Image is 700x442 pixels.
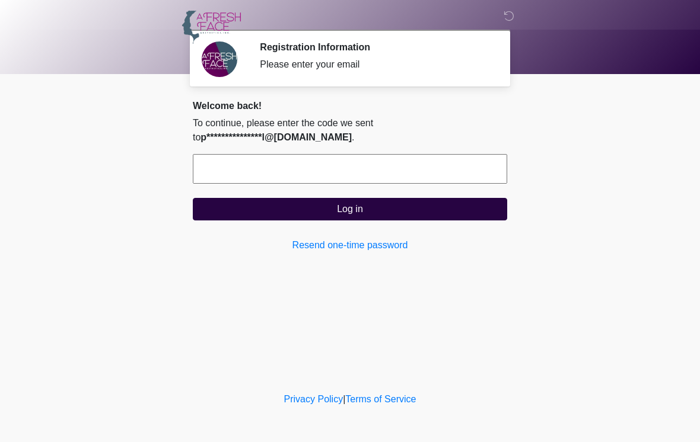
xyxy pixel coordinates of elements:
[181,9,241,45] img: A Fresh Face Aesthetics Inc Logo
[193,238,507,252] a: Resend one-time password
[193,198,507,220] button: Log in
[193,116,507,145] p: To continue, please enter the code we sent to .
[193,100,507,111] h2: Welcome back!
[202,41,237,77] img: Agent Avatar
[260,57,489,72] div: Please enter your email
[284,394,343,404] a: Privacy Policy
[343,394,345,404] a: |
[345,394,416,404] a: Terms of Service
